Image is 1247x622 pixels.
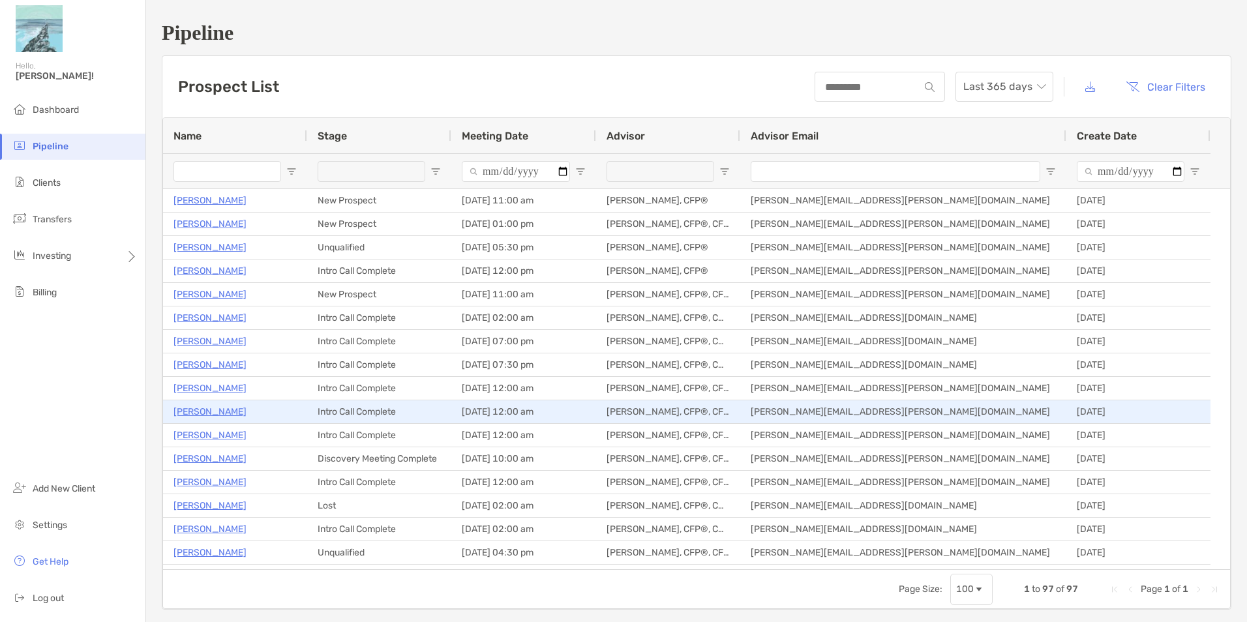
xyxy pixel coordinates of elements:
img: Zoe Logo [16,5,63,52]
div: [DATE] [1066,377,1210,400]
span: 97 [1042,584,1054,595]
div: [DATE] [1066,565,1210,587]
p: [PERSON_NAME] [173,544,247,561]
span: 1 [1024,584,1030,595]
div: [DATE] [1066,471,1210,494]
div: Intro Call Complete [307,377,451,400]
div: Intro Call Complete [307,400,451,423]
img: transfers icon [12,211,27,226]
div: [PERSON_NAME][EMAIL_ADDRESS][PERSON_NAME][DOMAIN_NAME] [740,213,1066,235]
button: Open Filter Menu [1045,166,1056,177]
div: Unqualified [307,541,451,564]
span: 1 [1164,584,1170,595]
p: [PERSON_NAME] [173,451,247,467]
span: of [1056,584,1064,595]
a: [PERSON_NAME] [173,380,247,396]
span: [PERSON_NAME]! [16,70,138,81]
div: [DATE] [1066,306,1210,329]
a: [PERSON_NAME] [173,192,247,209]
p: [PERSON_NAME] [173,521,247,537]
div: [PERSON_NAME], CFP®, CFSLA [596,541,740,564]
div: [DATE] [1066,283,1210,306]
div: [PERSON_NAME], CFP® [596,236,740,259]
p: [PERSON_NAME] [173,286,247,303]
span: Meeting Date [462,130,528,142]
div: [PERSON_NAME][EMAIL_ADDRESS][PERSON_NAME][DOMAIN_NAME] [740,447,1066,470]
img: settings icon [12,516,27,532]
div: Lost [307,494,451,517]
div: [PERSON_NAME][EMAIL_ADDRESS][PERSON_NAME][DOMAIN_NAME] [740,377,1066,400]
span: Advisor [607,130,645,142]
div: [DATE] [1066,518,1210,541]
div: [DATE] [1066,541,1210,564]
img: input icon [925,82,935,92]
img: investing icon [12,247,27,263]
div: [DATE] [1066,447,1210,470]
a: [PERSON_NAME] [173,357,247,373]
div: [PERSON_NAME][EMAIL_ADDRESS][DOMAIN_NAME] [740,330,1066,353]
div: [PERSON_NAME], CFP®, CFSLA [596,447,740,470]
span: Log out [33,593,64,604]
span: 97 [1066,584,1078,595]
div: [PERSON_NAME][EMAIL_ADDRESS][PERSON_NAME][DOMAIN_NAME] [740,565,1066,587]
input: Name Filter Input [173,161,281,182]
span: Clients [33,177,61,188]
a: [PERSON_NAME] [173,474,247,490]
img: logout icon [12,589,27,605]
div: [DATE] [1066,189,1210,212]
div: [PERSON_NAME], CFP® [596,259,740,282]
div: Intro Call Complete [307,259,451,282]
div: [DATE] 12:00 pm [451,259,596,282]
div: [PERSON_NAME], CFP®, CFSLA [596,283,740,306]
div: [DATE] 02:00 am [451,494,596,517]
div: [DATE] 07:30 pm [451,353,596,376]
div: [PERSON_NAME][EMAIL_ADDRESS][PERSON_NAME][DOMAIN_NAME] [740,259,1066,282]
div: [PERSON_NAME][EMAIL_ADDRESS][PERSON_NAME][DOMAIN_NAME] [740,236,1066,259]
span: Advisor Email [751,130,819,142]
span: Settings [33,520,67,531]
input: Advisor Email Filter Input [751,161,1040,182]
div: Intro Call Complete [307,306,451,329]
div: Intro Call Complete [307,424,451,447]
span: to [1032,584,1040,595]
div: [DATE] 11:00 am [451,189,596,212]
div: [DATE] 12:00 am [451,400,596,423]
a: [PERSON_NAME] [173,310,247,326]
span: Dashboard [33,104,79,115]
div: New Prospect [307,213,451,235]
div: [DATE] [1066,494,1210,517]
div: [DATE] [1066,213,1210,235]
div: [DATE] 05:30 pm [451,236,596,259]
a: [PERSON_NAME] [173,427,247,443]
span: Billing [33,287,57,298]
div: Previous Page [1125,584,1135,595]
div: [DATE] [1066,236,1210,259]
span: Stage [318,130,347,142]
div: Discovery Meeting Complete [307,447,451,470]
span: Name [173,130,202,142]
div: [DATE] 01:00 pm [451,213,596,235]
div: Intro Call Complete [307,518,451,541]
span: Get Help [33,556,68,567]
div: [DATE] 12:00 am [451,377,596,400]
h3: Prospect List [178,78,279,96]
img: add_new_client icon [12,480,27,496]
div: [DATE] 04:30 pm [451,541,596,564]
span: Create Date [1077,130,1137,142]
div: [PERSON_NAME], CFP®, CFSLA [596,565,740,587]
h1: Pipeline [162,21,1231,45]
img: get-help icon [12,553,27,569]
a: [PERSON_NAME]. [PERSON_NAME] [173,568,324,584]
span: Last 365 days [963,72,1045,101]
div: [PERSON_NAME][EMAIL_ADDRESS][PERSON_NAME][DOMAIN_NAME] [740,283,1066,306]
div: Next Page [1194,584,1204,595]
button: Open Filter Menu [286,166,297,177]
div: Unqualified [307,236,451,259]
div: [PERSON_NAME][EMAIL_ADDRESS][DOMAIN_NAME] [740,306,1066,329]
input: Meeting Date Filter Input [462,161,570,182]
div: Intro Call Complete [307,330,451,353]
div: 100 [956,584,974,595]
